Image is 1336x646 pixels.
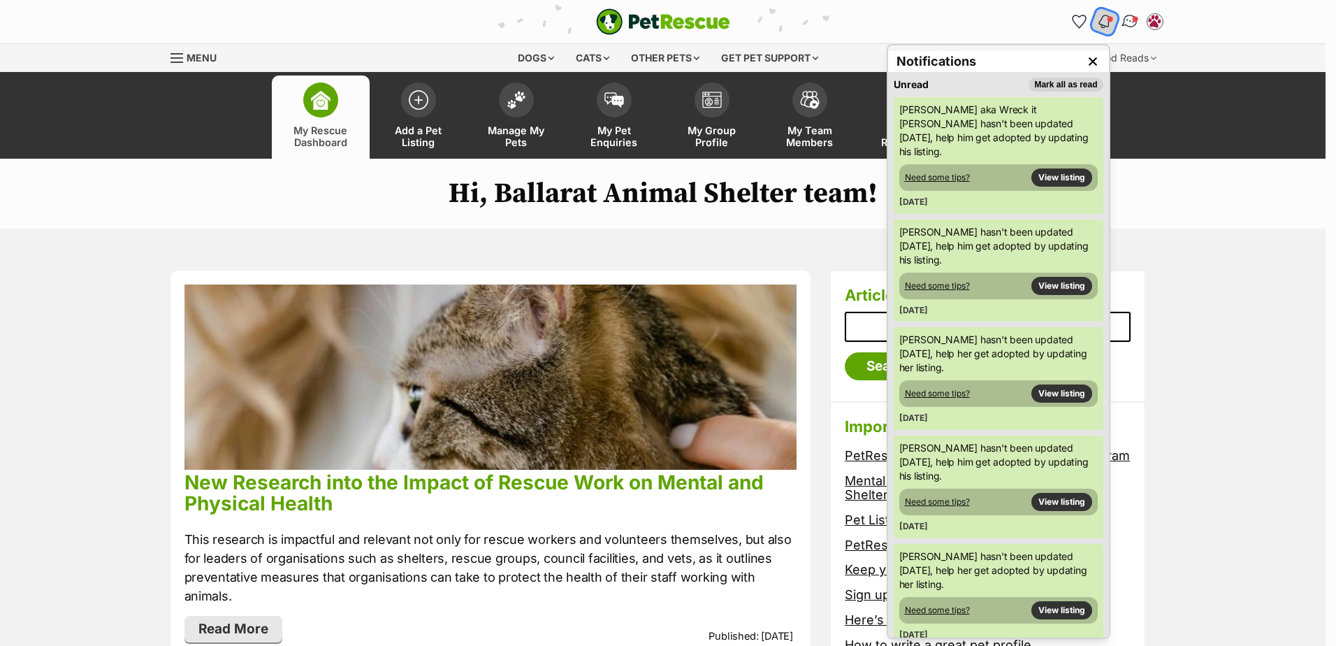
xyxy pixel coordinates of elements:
a: Read More [184,616,282,643]
a: Favourites [1068,10,1091,33]
span: My Pet Enquiries [583,124,646,148]
div: Dogs [508,44,564,72]
p: This research is impactful and relevant not only for rescue workers and volunteers themselves, bu... [184,530,797,605]
span: [DATE] [899,629,928,640]
span: Add a Pet Listing [387,124,450,148]
button: Mark all as read [1029,78,1103,92]
span: My Group Profile [681,124,743,148]
span: [DATE] [899,412,928,423]
p: Published: [DATE] [709,629,793,644]
a: Here’s a list of grants you can apply for [845,612,1080,627]
span: [DATE] [899,521,928,531]
h2: Notifications [896,52,976,71]
a: My Group Profile [663,76,761,159]
p: [PERSON_NAME] hasn't been updated [DATE], help him get adopted by updating his listing. [899,441,1098,483]
img: notifications-46538b983faf8c2785f20acdc204bb7945ddae34d4c08c2a6579f10ce5e182be.svg [1096,13,1112,30]
input: Search [845,352,934,380]
span: Menu [187,52,217,64]
a: View listing [1031,168,1092,187]
a: View listing [1031,277,1092,295]
img: add-pet-listing-icon-0afa8454b4691262ce3f59096e99ab1cd57d4a30225e0717b998d2c9b9846f56.svg [409,90,428,110]
a: My Pet Enquiries [565,76,663,159]
h3: Article Search [845,285,1131,305]
div: Other pets [621,44,709,72]
a: Conversations [1115,7,1144,36]
img: Ballarat Animal Shelter profile pic [1148,15,1162,29]
a: Member Resources [859,76,957,159]
a: Need some tips? [905,496,970,508]
img: chat-41dd97257d64d25036548639549fe6c8038ab92f7586957e7f3b1b290dea8141.svg [1120,13,1139,31]
a: My Rescue Dashboard [272,76,370,159]
div: Get pet support [711,44,828,72]
span: Manage My Pets [485,124,548,148]
button: Close dropdown [1082,51,1103,72]
a: PetRescue Membership Code [845,538,1025,552]
img: phpu68lcuz3p4idnkqkn.jpg [184,285,797,470]
div: Cats [566,44,619,72]
a: View listing [1031,493,1092,511]
a: Manage My Pets [467,76,565,159]
a: Sign up for your very own donation button! [845,587,1103,602]
a: Pet Listing Rules [845,512,945,527]
a: Need some tips? [905,388,970,399]
a: Need some tips? [905,172,970,183]
a: Add a Pet Listing [370,76,467,159]
img: manage-my-pets-icon-02211641906a0b7f246fdf0571729dbe1e7629f14944591b6c1af311fb30b64b.svg [507,91,526,109]
button: Notifications [1090,7,1119,36]
button: My account [1144,10,1166,33]
a: PetRescue's Food & Product Donation Program [845,448,1130,463]
a: View listing [1031,385,1092,403]
a: Mental Health Resources for Rescue and Shelter Workers [845,473,1091,503]
img: dashboard-icon-eb2f2d2d3e046f16d808141f083e7271f6b2e854fb5c12c21221c1fb7104beca.svg [311,90,331,110]
img: logo-e224e6f780fb5917bec1dbf3a21bbac754714ae5b6737aabdf751b685950b380.svg [596,8,730,35]
a: Need some tips? [905,605,970,616]
span: My Team Members [778,124,841,148]
a: Keep your contact details up-to-date [845,562,1066,577]
img: team-members-icon-5396bd8760b3fe7c0b43da4ab00e1e3bb1a5d9ba89233759b79545d2d3fc5d0d.svg [800,91,820,109]
a: My Team Members [761,76,859,159]
a: PetRescue [596,8,730,35]
p: [PERSON_NAME] hasn't been updated [DATE], help her get adopted by updating her listing. [899,550,1098,591]
span: My Rescue Dashboard [289,124,352,148]
a: View listing [1031,601,1092,619]
a: New Research into the Impact of Rescue Work on Mental and Physical Health [184,471,764,515]
img: group-profile-icon-3fa3cf56718a62981997c0bc7e787c4b2cf8bcc04b72c1350f741eb67cf2f40e.svg [702,92,722,108]
span: [DATE] [899,196,928,207]
span: Member Resources [876,124,939,148]
p: [PERSON_NAME] aka Wreck it [PERSON_NAME] hasn't been updated [DATE], help him get adopted by upda... [899,103,1098,159]
h3: Unread [894,78,929,92]
img: pet-enquiries-icon-7e3ad2cf08bfb03b45e93fb7055b45f3efa6380592205ae92323e6603595dc1f.svg [604,92,624,108]
p: [PERSON_NAME] hasn't been updated [DATE], help him get adopted by updating his listing. [899,225,1098,267]
a: Need some tips? [905,280,970,292]
h3: Important information [845,417,1131,436]
span: [DATE] [899,305,928,315]
a: Menu [170,44,226,69]
ul: Account quick links [1068,10,1166,33]
div: Good Reads [1083,44,1166,72]
p: [PERSON_NAME] hasn't been updated [DATE], help her get adopted by updating her listing. [899,333,1098,375]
